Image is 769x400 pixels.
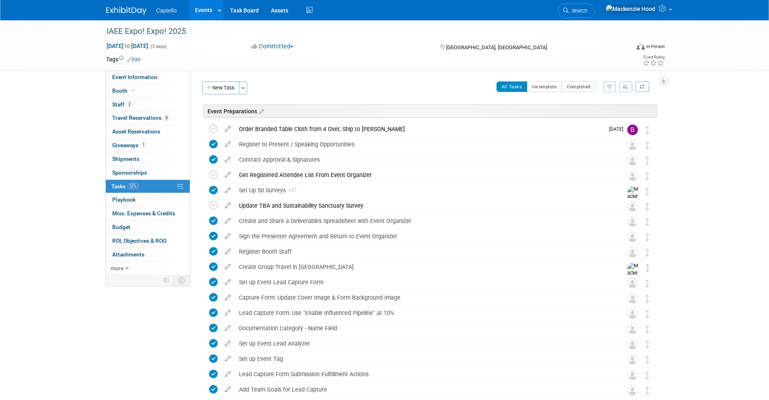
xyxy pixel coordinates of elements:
a: Travel Reservations8 [106,111,190,125]
div: Lead Capture Form Submission Fulfillment Actions [235,367,611,381]
span: Giveaways [112,142,147,148]
div: Set up Event Tag [235,352,611,366]
a: edit [221,355,235,362]
a: edit [221,325,235,332]
div: Event Preparations [203,104,657,118]
a: Playbook [106,193,190,206]
a: edit [221,248,235,255]
div: Event Format [582,42,665,54]
div: Add Team Goals for Lead Capture [235,383,611,396]
img: Unassigned [627,217,638,227]
a: Budget [106,221,190,234]
img: Format-Inperson.png [637,43,645,50]
img: Unassigned [627,201,638,212]
a: Tasks52% [106,180,190,193]
a: edit [221,125,235,133]
a: Giveaways1 [106,139,190,152]
img: Unassigned [627,324,638,334]
div: Register to Present / Speaking Opportunities [235,137,611,151]
img: Unassigned [627,293,638,304]
a: edit [221,233,235,240]
div: Register Booth Staff [235,245,611,258]
div: IAEE Expo! Expo! 2025 [104,24,618,39]
a: edit [221,279,235,286]
img: Mackenzie Hood [606,4,656,13]
div: Create and Share a Deliverables Spreadsheet with Event Organizer [235,214,611,228]
td: Tags [106,55,140,63]
div: Capture Form: Update Cover Image & Form Background Image [235,291,611,304]
span: Budget [112,224,130,230]
img: Brad Froese [627,125,638,135]
div: Get Registered Attendee List From Event Organizer [235,168,611,182]
img: Unassigned [627,171,638,181]
div: Set up Event Lead Capture Form [235,275,611,289]
a: edit [221,141,235,148]
img: ExhibitDay [106,7,147,15]
div: Order Branded Table Cloth from 4 Over, Ship to [PERSON_NAME] [235,122,604,136]
a: Edit sections [257,107,264,115]
i: Move task [645,218,650,226]
button: Completed [562,81,596,92]
a: Event Information [106,71,190,84]
i: Move task [645,142,650,149]
span: Asset Reservations [112,128,160,135]
a: edit [221,156,235,163]
img: Unassigned [627,370,638,380]
i: Move task [645,356,650,364]
span: Playbook [112,196,136,203]
i: Move task [645,203,650,210]
i: Move task [645,371,650,379]
a: Attachments [106,248,190,261]
i: Move task [645,264,650,272]
img: Unassigned [627,155,638,166]
button: Incomplete [527,81,562,92]
a: Shipments [106,152,190,166]
i: Booth reservation complete [131,88,135,93]
i: Move task [645,387,650,394]
a: edit [221,309,235,317]
div: In-Person [646,44,665,50]
span: Search [569,8,587,14]
i: Move task [645,187,650,195]
span: more [111,265,124,271]
span: Captello [156,7,177,14]
span: Travel Reservations [112,115,170,121]
i: Move task [645,233,650,241]
a: edit [221,217,235,225]
span: Booth [112,87,137,94]
i: Move task [645,249,650,256]
span: [GEOGRAPHIC_DATA], [GEOGRAPHIC_DATA] [446,44,547,50]
a: Search [558,4,595,18]
div: Event Rating [643,55,664,59]
img: Unassigned [627,385,638,396]
span: Event Information [112,74,157,80]
span: ROI, Objectives & ROO [112,237,166,244]
div: Set Up 50 Surveys [235,183,611,197]
a: Sponsorships [106,166,190,179]
span: (3 days) [150,44,167,49]
button: All Tasks [497,81,528,92]
img: Mackenzie Hood [627,186,639,215]
a: Refresh [635,81,649,92]
a: ROI, Objectives & ROO [106,234,190,248]
img: Unassigned [627,354,638,365]
a: edit [221,386,235,393]
a: edit [221,187,235,194]
a: edit [221,371,235,378]
a: Asset Reservations [106,125,190,138]
a: edit [221,340,235,347]
img: Mackenzie Hood [627,262,639,291]
i: Move task [645,295,650,302]
i: Move task [645,172,650,180]
div: Sign the Presenter Agreement and Return to Event Organizer [235,229,611,243]
span: Staff [112,101,132,108]
img: Unassigned [627,308,638,319]
i: Move task [645,157,650,165]
a: more [106,262,190,275]
span: [DATE] [609,126,627,132]
span: to [124,43,131,49]
div: Update TBA and Sustainability Sanctuary Survey [235,199,611,212]
span: 1 [140,142,147,148]
i: Move task [645,126,650,134]
img: Unassigned [627,140,638,150]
